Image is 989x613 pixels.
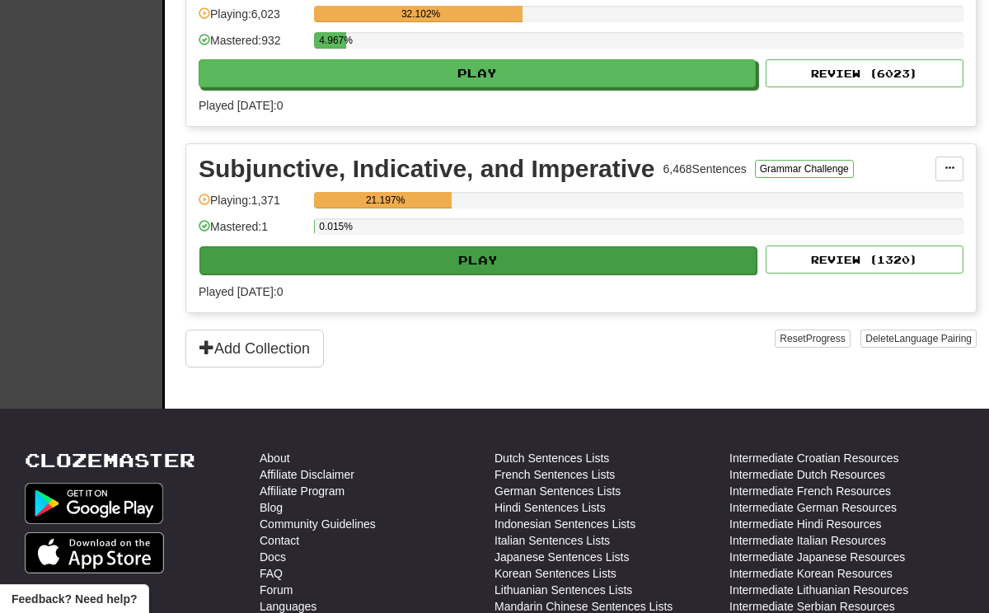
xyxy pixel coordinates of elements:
a: Intermediate Korean Resources [729,565,893,582]
a: Docs [260,549,286,565]
a: Intermediate Japanese Resources [729,549,905,565]
a: German Sentences Lists [494,483,621,499]
div: 21.197% [319,192,452,208]
div: Mastered: 1 [199,218,306,246]
a: Forum [260,582,293,598]
a: Blog [260,499,283,516]
a: Affiliate Program [260,483,345,499]
a: Contact [260,532,299,549]
button: Play [199,246,757,274]
a: Dutch Sentences Lists [494,450,609,466]
span: Played [DATE]: 0 [199,285,283,298]
a: Intermediate Dutch Resources [729,466,885,483]
a: About [260,450,290,466]
button: Grammar Challenge [755,160,854,178]
a: Intermediate French Resources [729,483,891,499]
div: Subjunctive, Indicative, and Imperative [199,157,655,181]
a: French Sentences Lists [494,466,615,483]
a: Intermediate Croatian Resources [729,450,898,466]
button: Play [199,59,756,87]
button: Add Collection [185,330,324,367]
button: DeleteLanguage Pairing [860,330,977,348]
button: ResetProgress [775,330,850,348]
a: Intermediate German Resources [729,499,897,516]
div: Playing: 1,371 [199,192,306,219]
a: Indonesian Sentences Lists [494,516,635,532]
a: FAQ [260,565,283,582]
a: Community Guidelines [260,516,376,532]
button: Review (1320) [766,246,963,274]
button: Review (6023) [766,59,963,87]
span: Played [DATE]: 0 [199,99,283,112]
a: Intermediate Lithuanian Resources [729,582,908,598]
div: 32.102% [319,6,523,22]
a: Affiliate Disclaimer [260,466,354,483]
a: Japanese Sentences Lists [494,549,629,565]
img: Get it on Google Play [25,483,163,524]
a: Korean Sentences Lists [494,565,616,582]
a: Intermediate Hindi Resources [729,516,881,532]
a: Lithuanian Sentences Lists [494,582,632,598]
a: Clozemaster [25,450,195,470]
a: Hindi Sentences Lists [494,499,606,516]
div: Mastered: 932 [199,32,306,59]
img: Get it on App Store [25,532,164,573]
span: Open feedback widget [12,591,137,607]
a: Italian Sentences Lists [494,532,610,549]
span: Language Pairing [894,333,972,344]
div: 6,468 Sentences [663,161,747,177]
span: Progress [806,333,846,344]
a: Intermediate Italian Resources [729,532,886,549]
div: 4.967% [319,32,346,49]
div: Playing: 6,023 [199,6,306,33]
